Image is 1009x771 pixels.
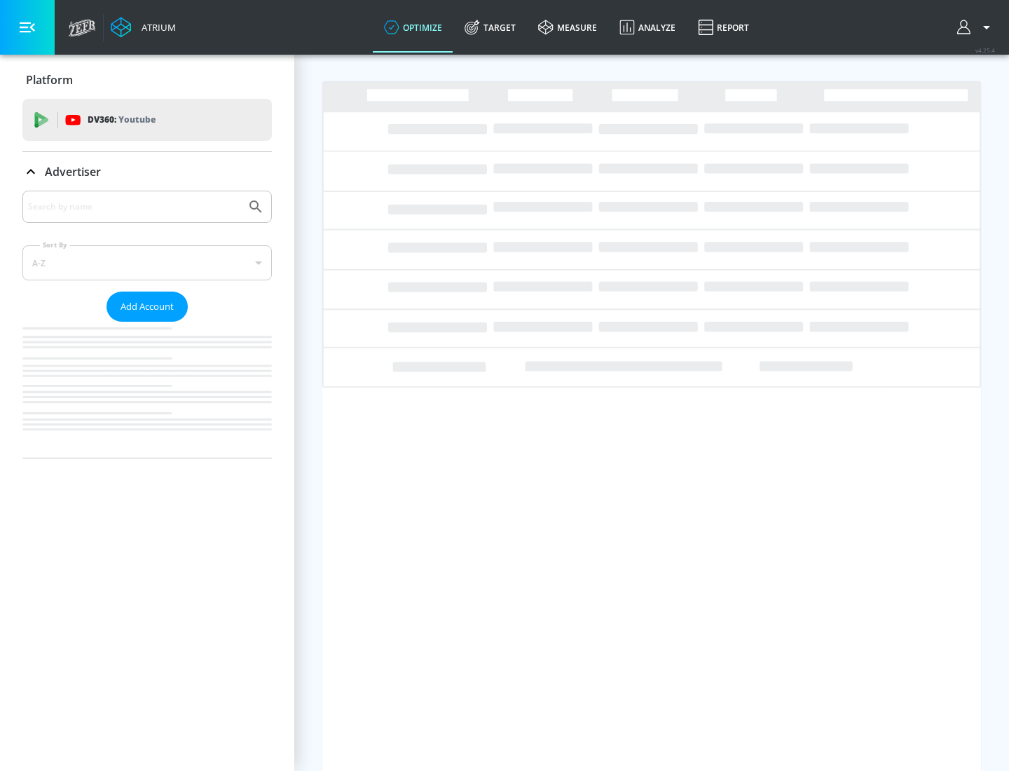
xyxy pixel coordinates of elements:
a: Analyze [608,2,687,53]
div: Advertiser [22,152,272,191]
p: Advertiser [45,164,101,179]
a: optimize [373,2,453,53]
div: Advertiser [22,191,272,458]
nav: list of Advertiser [22,322,272,458]
p: Youtube [118,112,156,127]
div: A-Z [22,245,272,280]
button: Add Account [107,292,188,322]
div: Atrium [136,21,176,34]
div: DV360: Youtube [22,99,272,141]
p: Platform [26,72,73,88]
a: Atrium [111,17,176,38]
span: v 4.25.4 [975,46,995,54]
a: Report [687,2,760,53]
a: Target [453,2,527,53]
a: measure [527,2,608,53]
span: Add Account [121,299,174,315]
div: Platform [22,60,272,100]
p: DV360: [88,112,156,128]
label: Sort By [40,240,70,250]
input: Search by name [28,198,240,216]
